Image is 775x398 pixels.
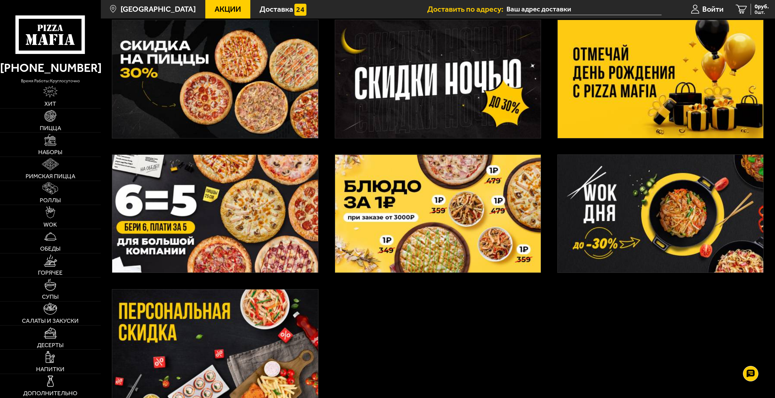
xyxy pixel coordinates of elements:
[427,5,506,13] span: Доставить по адресу:
[40,246,60,252] span: Обеды
[260,5,293,13] span: Доставка
[38,270,63,276] span: Горячее
[40,197,61,203] span: Роллы
[26,173,75,179] span: Римская пицца
[40,125,61,131] span: Пицца
[38,149,62,155] span: Наборы
[36,366,64,372] span: Напитки
[22,318,79,324] span: Салаты и закуски
[42,294,59,300] span: Супы
[215,5,241,13] span: Акции
[23,390,77,396] span: Дополнительно
[702,5,724,13] span: Войти
[294,4,306,16] img: 15daf4d41897b9f0e9f617042186c801.svg
[37,342,64,348] span: Десерты
[755,4,769,9] span: 0 руб.
[43,222,57,228] span: WOK
[121,5,196,13] span: [GEOGRAPHIC_DATA]
[44,101,56,107] span: Хит
[506,4,662,15] input: Ваш адрес доставки
[755,10,769,15] span: 0 шт.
